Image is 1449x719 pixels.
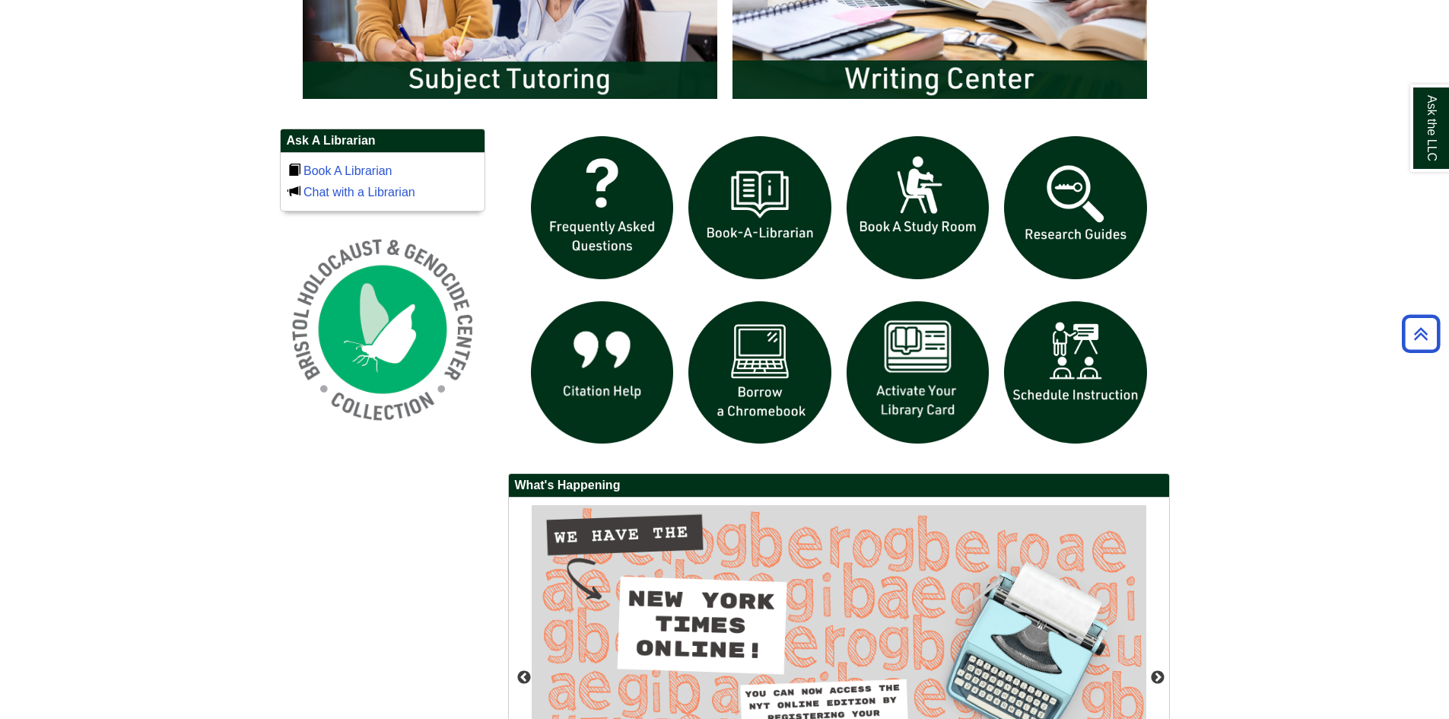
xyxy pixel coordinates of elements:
img: Holocaust and Genocide Collection [280,227,485,432]
button: Next [1150,670,1165,686]
img: Research Guides icon links to research guides web page [996,129,1155,287]
div: slideshow [523,129,1155,458]
h2: Ask A Librarian [281,129,485,153]
img: Book a Librarian icon links to book a librarian web page [681,129,839,287]
a: Book A Librarian [303,164,392,177]
img: frequently asked questions [523,129,682,287]
button: Previous [516,670,532,686]
img: Borrow a chromebook icon links to the borrow a chromebook web page [681,294,839,452]
a: Back to Top [1397,323,1445,344]
img: For faculty. Schedule Library Instruction icon links to form. [996,294,1155,452]
img: book a study room icon links to book a study room web page [839,129,997,287]
a: Chat with a Librarian [303,186,415,199]
img: citation help icon links to citation help guide page [523,294,682,452]
img: activate Library Card icon links to form to activate student ID into library card [839,294,997,452]
h2: What's Happening [509,474,1169,498]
